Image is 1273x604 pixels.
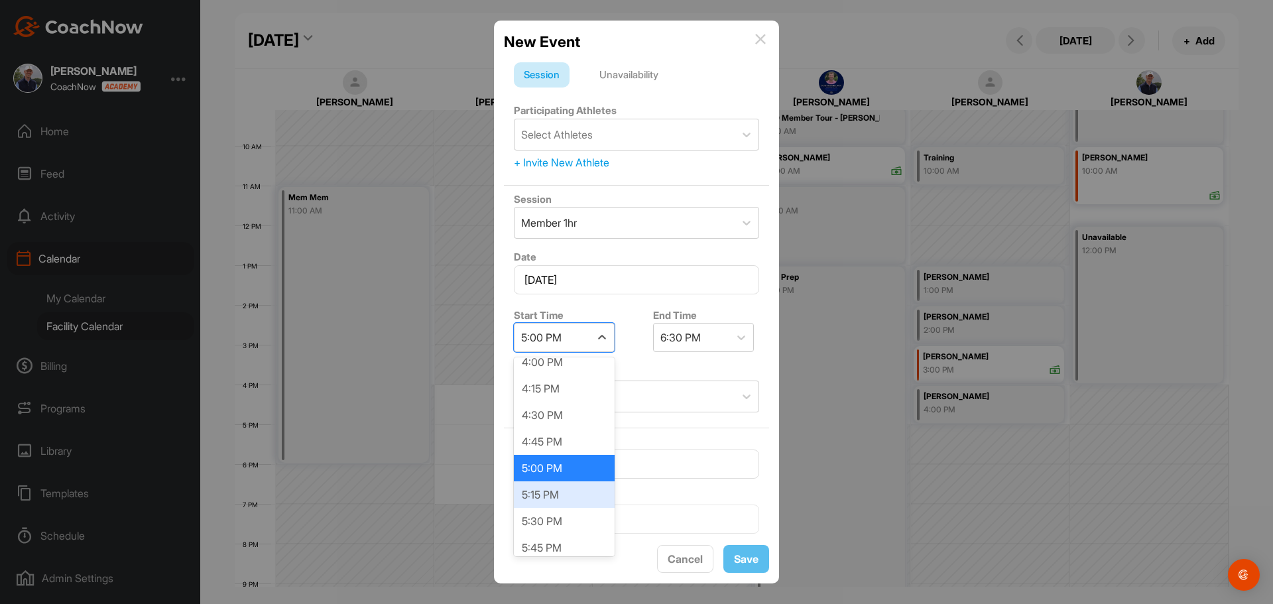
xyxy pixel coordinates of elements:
h2: New Event [504,30,580,53]
div: + Invite New Athlete [514,154,759,170]
label: Session [514,193,552,206]
div: 4:30 PM [514,402,615,428]
div: Session [514,62,570,88]
label: Participating Athletes [514,104,617,117]
div: 5:45 PM [514,534,615,561]
input: 0 [514,450,759,479]
div: Open Intercom Messenger [1228,559,1260,591]
button: Save [723,545,769,574]
div: 4:45 PM [514,428,615,455]
input: Select Date [514,265,759,294]
div: 6:30 PM [660,330,701,345]
div: 5:30 PM [514,508,615,534]
div: Member 1hr [521,215,577,231]
div: 5:00 PM [521,330,562,345]
img: info [755,34,766,44]
label: End Time [653,309,697,322]
div: 4:15 PM [514,375,615,402]
span: Save [734,552,758,566]
button: Cancel [657,545,713,574]
div: Select Athletes [521,127,593,143]
div: 5:00 PM [514,455,615,481]
label: Date [514,251,536,263]
div: Unavailability [589,62,668,88]
div: 5:15 PM [514,481,615,508]
span: Cancel [668,552,703,566]
div: 4:00 PM [514,349,615,375]
label: Start Time [514,309,564,322]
